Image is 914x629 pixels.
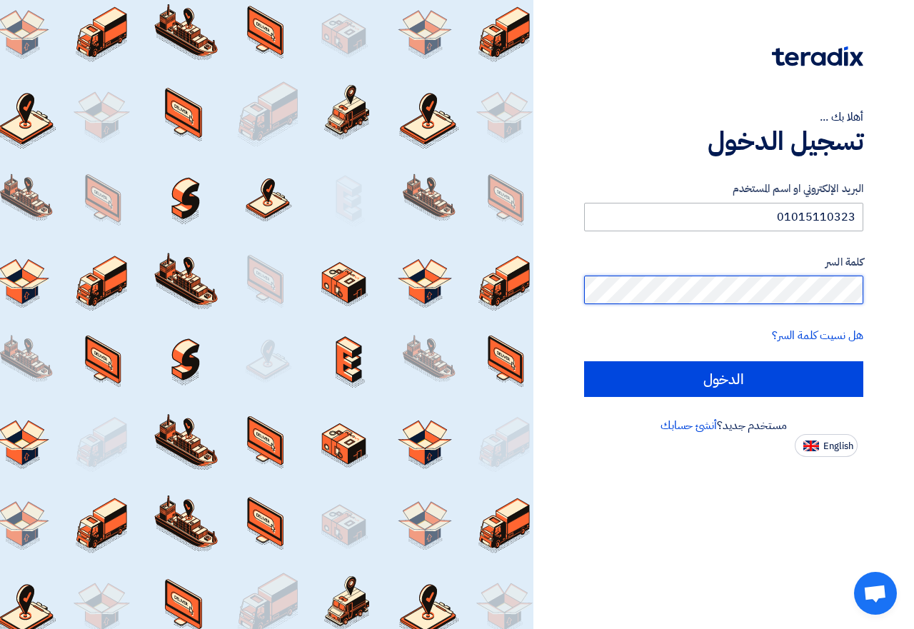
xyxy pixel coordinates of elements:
input: أدخل بريد العمل الإلكتروني او اسم المستخدم الخاص بك ... [584,203,863,231]
a: هل نسيت كلمة السر؟ [772,327,863,344]
img: en-US.png [803,441,819,451]
label: كلمة السر [584,254,863,271]
button: English [795,434,858,457]
label: البريد الإلكتروني او اسم المستخدم [584,181,863,197]
img: Teradix logo [772,46,863,66]
div: مستخدم جديد؟ [584,417,863,434]
div: أهلا بك ... [584,109,863,126]
a: أنشئ حسابك [661,417,717,434]
input: الدخول [584,361,863,397]
a: Open chat [854,572,897,615]
span: English [823,441,853,451]
h1: تسجيل الدخول [584,126,863,157]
